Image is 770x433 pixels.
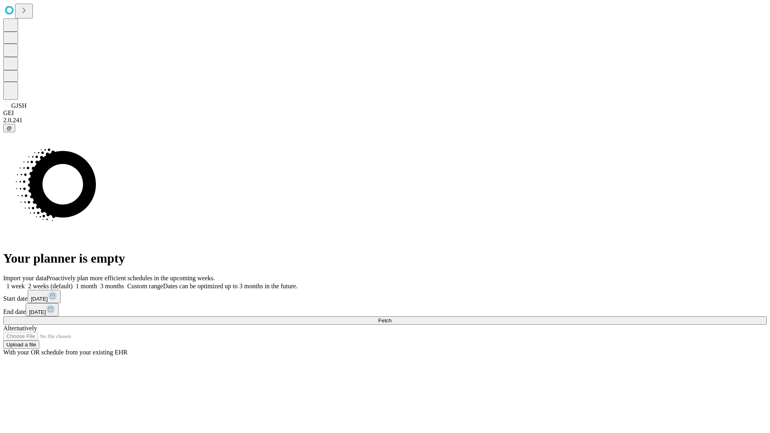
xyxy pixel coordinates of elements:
span: [DATE] [29,309,46,315]
span: 3 months [100,283,124,289]
span: 1 week [6,283,25,289]
button: [DATE] [26,303,59,316]
span: Fetch [378,318,391,324]
span: Alternatively [3,325,37,332]
button: @ [3,124,15,132]
span: Proactively plan more efficient schedules in the upcoming weeks. [47,275,215,281]
button: Fetch [3,316,767,325]
span: 1 month [76,283,97,289]
span: Custom range [127,283,163,289]
span: GJSH [11,102,26,109]
div: GEI [3,109,767,117]
button: [DATE] [28,290,61,303]
button: Upload a file [3,340,39,349]
span: Dates can be optimized up to 3 months in the future. [163,283,298,289]
span: With your OR schedule from your existing EHR [3,349,128,356]
h1: Your planner is empty [3,251,767,266]
div: End date [3,303,767,316]
div: 2.0.241 [3,117,767,124]
span: 2 weeks (default) [28,283,73,289]
div: Start date [3,290,767,303]
span: [DATE] [31,296,48,302]
span: Import your data [3,275,47,281]
span: @ [6,125,12,131]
